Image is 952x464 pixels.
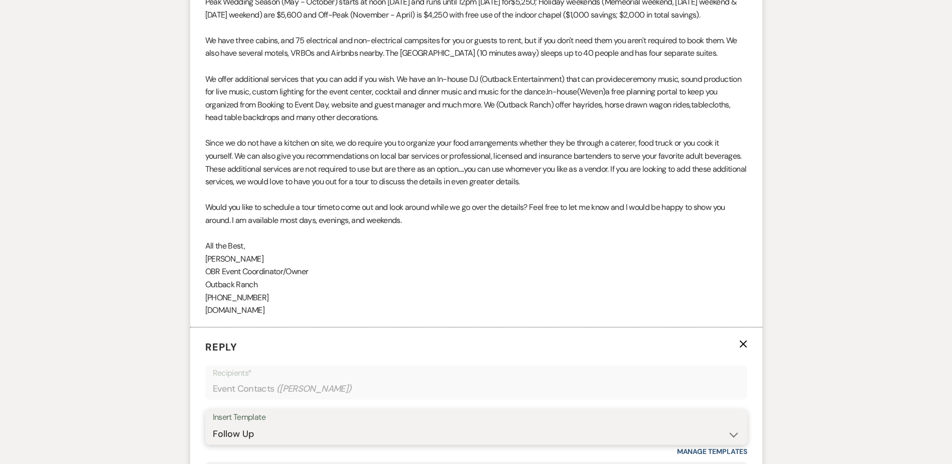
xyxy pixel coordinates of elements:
[205,340,237,354] span: Reply
[213,379,740,399] div: Event Contacts
[205,202,333,212] span: Would you like to schedule a tour time
[547,86,577,97] span: In-house
[205,74,622,84] span: We offer additional services that you can add if you wish. We have an In-house DJ (Outback Entert...
[213,410,740,425] div: Insert Template
[205,292,269,303] span: [PHONE_NUMBER]
[577,86,606,97] span: (Weven)
[205,202,725,225] span: ? Feel free to let me know and I would be happy to show you around. I am available most days, eve...
[677,447,747,456] a: Manage Templates
[277,382,352,396] span: ( [PERSON_NAME] )
[205,138,747,187] span: Since we do not have a kitchen on site, we do require you to organize your food arrangements whet...
[205,305,265,315] span: [DOMAIN_NAME]
[205,266,309,277] span: OBR Event Coordinator/Owner
[205,241,245,251] span: All the Best,
[205,35,737,59] span: We have three cabins, and 75 electrical and non-electrical campsites for you or guests to rent, b...
[205,201,747,226] p: to come out and look around while we go over the details
[213,367,740,380] p: Recipients*
[205,86,718,110] span: a free planning portal to keep you organized from Booking to Event Day, website and guest manager...
[205,74,741,97] span: ceremony music, sound production for live music, custom lighting for the event center, cocktail a...
[205,254,264,264] span: [PERSON_NAME]
[205,279,258,290] span: Outback Ranch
